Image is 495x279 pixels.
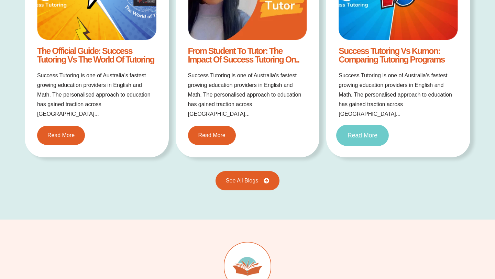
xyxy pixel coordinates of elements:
[198,133,225,138] span: Read More
[226,178,258,183] span: See All Blogs
[339,71,458,119] p: Success Tutoring is one of Australia’s fastest growing education providers in English and Math. T...
[188,71,307,119] p: Success Tutoring is one of Australia’s fastest growing education providers in English and Math. T...
[37,71,156,119] p: Success Tutoring is one of Australia’s fastest growing education providers in English and Math. T...
[47,133,75,138] span: Read More
[37,46,154,64] a: The Official Guide: Success Tutoring vs The World of Tutoring
[188,126,236,145] a: Read More
[336,125,389,146] a: Read More
[188,46,299,64] a: From Student to Tutor: The Impact of Success Tutoring on..
[216,171,279,190] a: See All Blogs
[348,132,377,138] span: Read More
[339,46,444,64] a: Success Tutoring vs Kumon: Comparing Tutoring Programs
[377,201,495,279] iframe: Chat Widget
[37,126,85,145] a: Read More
